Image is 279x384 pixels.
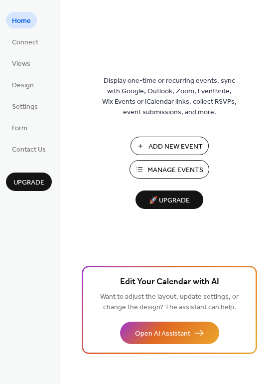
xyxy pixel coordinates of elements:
[12,102,38,112] span: Settings
[136,191,203,209] button: 🚀 Upgrade
[102,76,237,118] span: Display one-time or recurring events, sync with Google, Outlook, Zoom, Eventbrite, Wix Events or ...
[12,37,38,48] span: Connect
[12,145,46,155] span: Contact Us
[131,137,209,155] button: Add New Event
[6,141,52,157] a: Contact Us
[13,178,44,188] span: Upgrade
[148,142,203,152] span: Add New Event
[6,33,44,50] a: Connect
[6,98,44,114] a: Settings
[12,80,34,91] span: Design
[12,123,27,134] span: Form
[100,290,239,314] span: Want to adjust the layout, update settings, or change the design? The assistant can help.
[6,119,33,136] a: Form
[6,76,40,93] a: Design
[6,55,36,71] a: Views
[130,160,209,179] button: Manage Events
[147,165,203,176] span: Manage Events
[6,173,52,191] button: Upgrade
[120,275,219,289] span: Edit Your Calendar with AI
[120,322,219,344] button: Open AI Assistant
[135,329,190,339] span: Open AI Assistant
[12,16,31,26] span: Home
[6,12,37,28] a: Home
[12,59,30,69] span: Views
[141,194,197,207] span: 🚀 Upgrade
